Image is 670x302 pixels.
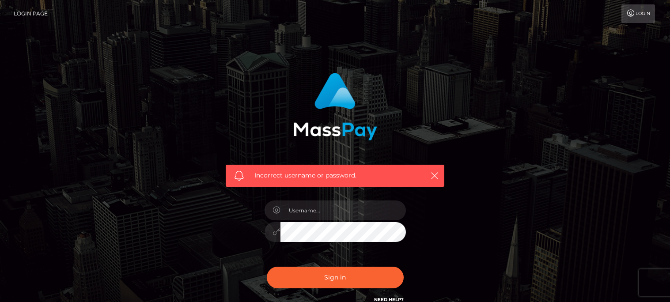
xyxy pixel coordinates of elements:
[280,200,406,220] input: Username...
[254,171,416,180] span: Incorrect username or password.
[14,4,48,23] a: Login Page
[293,73,377,140] img: MassPay Login
[621,4,655,23] a: Login
[267,267,404,288] button: Sign in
